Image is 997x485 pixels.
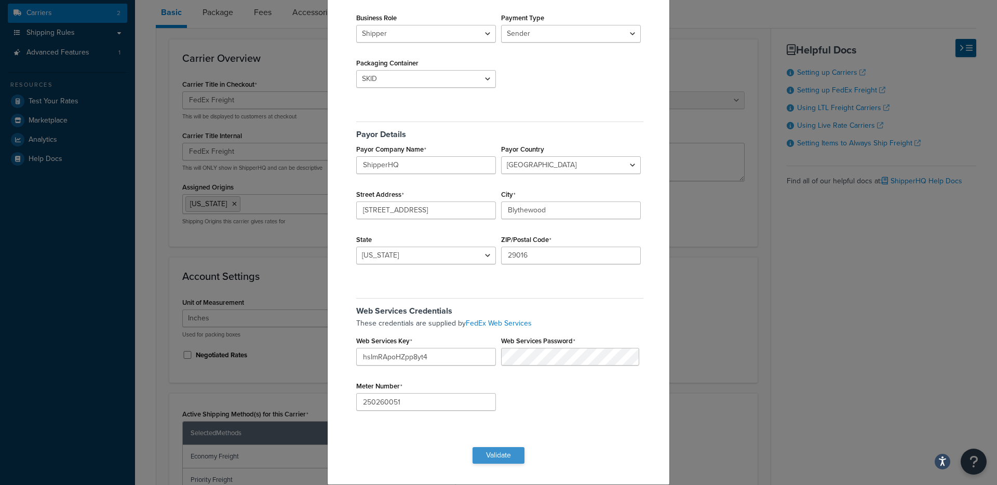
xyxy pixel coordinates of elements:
[501,14,544,22] label: Payment Type
[356,382,402,390] label: Meter Number
[466,318,532,329] a: FedEx Web Services
[356,298,643,316] h5: Web Services Credentials
[356,122,643,139] h5: Payor Details
[501,145,544,153] label: Payor Country
[356,318,643,329] p: These credentials are supplied by
[356,236,372,244] label: State
[356,145,426,154] label: Payor Company Name
[501,236,551,244] label: ZIP/Postal Code
[356,14,397,22] label: Business Role
[501,337,575,345] label: Web Services Password
[356,337,412,345] label: Web Services Key
[501,191,516,199] label: City
[356,59,419,67] label: Packaging Container
[473,447,524,464] button: Validate
[356,191,404,199] label: Street Address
